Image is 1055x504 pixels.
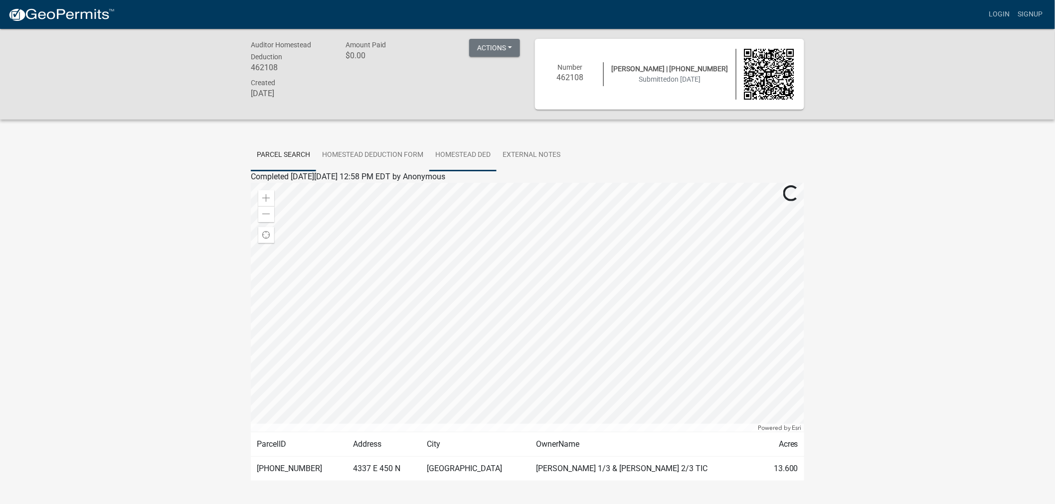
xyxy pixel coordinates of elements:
[346,51,425,60] h6: $0.00
[530,432,759,456] td: OwnerName
[316,139,429,171] a: Homestead Deduction Form
[611,65,728,73] span: [PERSON_NAME] | [PHONE_NUMBER]
[251,63,331,72] h6: 462108
[755,424,804,432] div: Powered by
[251,456,347,481] td: [PHONE_NUMBER]
[530,456,759,481] td: [PERSON_NAME] 1/3 & [PERSON_NAME] 2/3 TIC
[545,73,596,82] h6: 462108
[251,79,275,87] span: Created
[251,172,445,181] span: Completed [DATE][DATE] 12:58 PM EDT by Anonymous
[251,432,347,456] td: ParcelID
[258,227,274,243] div: Find my location
[251,89,331,98] h6: [DATE]
[421,456,530,481] td: [GEOGRAPHIC_DATA]
[985,5,1014,24] a: Login
[792,424,802,431] a: Esri
[421,432,530,456] td: City
[258,206,274,222] div: Zoom out
[258,190,274,206] div: Zoom in
[429,139,497,171] a: Homestead Ded
[497,139,566,171] a: External Notes
[251,139,316,171] a: Parcel search
[469,39,520,57] button: Actions
[558,63,583,71] span: Number
[744,49,795,100] img: QR code
[639,75,701,83] span: Submitted on [DATE]
[1014,5,1047,24] a: Signup
[347,456,421,481] td: 4337 E 450 N
[759,432,804,456] td: Acres
[347,432,421,456] td: Address
[346,41,386,49] span: Amount Paid
[759,456,804,481] td: 13.600
[251,41,311,61] span: Auditor Homestead Deduction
